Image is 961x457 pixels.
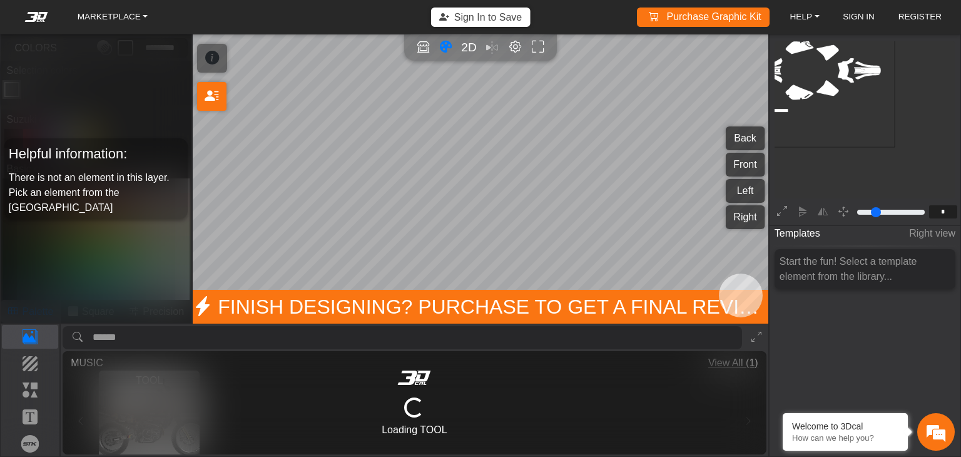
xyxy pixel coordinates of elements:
span: Conversation [6,366,84,374]
span: There is not an element in this layer. Pick an element from the [GEOGRAPHIC_DATA] [9,172,170,213]
span: Start the fun! Select a template element from the library... [780,256,917,282]
div: Welcome to 3Dcal [792,421,898,431]
a: HELP [785,8,825,26]
div: Minimize live chat window [205,6,235,36]
textarea: Type your message and hit 'Enter' [6,300,238,344]
button: Open in Showroom [414,39,432,57]
h5: Helpful information: [9,143,184,165]
button: Right [725,205,765,229]
span: We're online! [73,134,173,253]
a: SIGN IN [838,8,880,26]
button: Pan [834,202,853,222]
input: search asset [93,326,742,349]
button: Editor settings [506,39,524,57]
div: Chat with us now [84,66,229,82]
button: Full screen [529,39,547,57]
span: Right view [909,222,955,245]
button: Color tool [437,39,455,57]
div: Navigation go back [14,64,33,83]
button: Left [725,179,765,203]
button: Sign In to Save [431,8,531,27]
span: Finish Designing? Purchase to get a final review [193,290,768,324]
button: Expand 2D editor [773,202,792,222]
a: Purchase Graphic Kit [641,8,766,27]
a: MARKETPLACE [73,8,153,26]
button: Expand Library [746,326,766,349]
div: FAQs [84,344,161,383]
span: 2D [461,41,477,54]
span: Templates [775,222,820,245]
div: Articles [161,344,238,383]
p: Loading TOOL [382,423,447,438]
button: Front [725,153,765,177]
a: REGISTER [893,8,947,26]
button: 2D [460,39,478,57]
button: Back [725,126,765,150]
p: How can we help you? [792,433,898,443]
